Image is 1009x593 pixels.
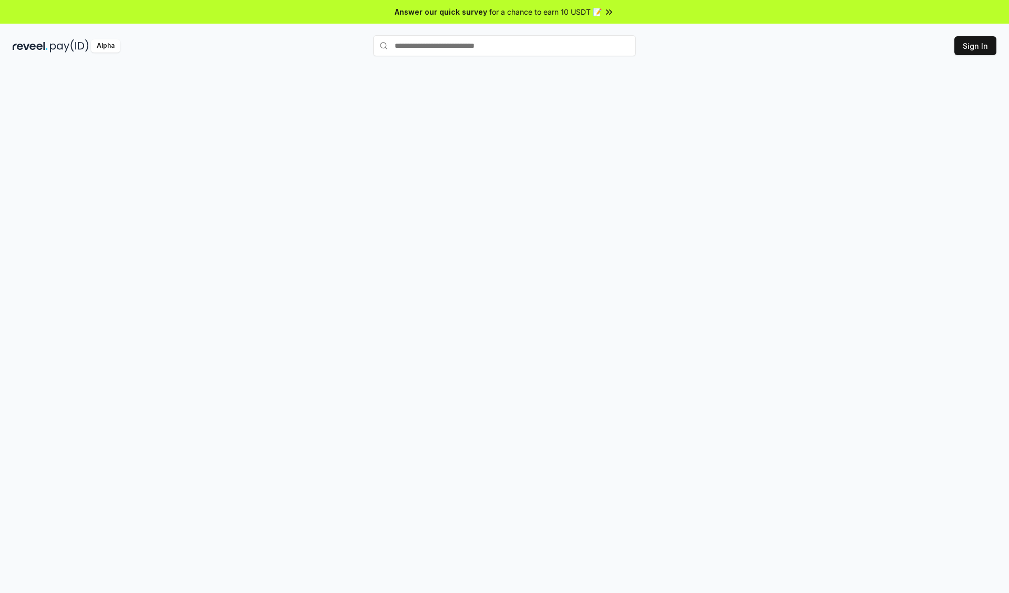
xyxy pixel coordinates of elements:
span: for a chance to earn 10 USDT 📝 [489,6,602,17]
img: reveel_dark [13,39,48,53]
span: Answer our quick survey [395,6,487,17]
div: Alpha [91,39,120,53]
button: Sign In [954,36,996,55]
img: pay_id [50,39,89,53]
